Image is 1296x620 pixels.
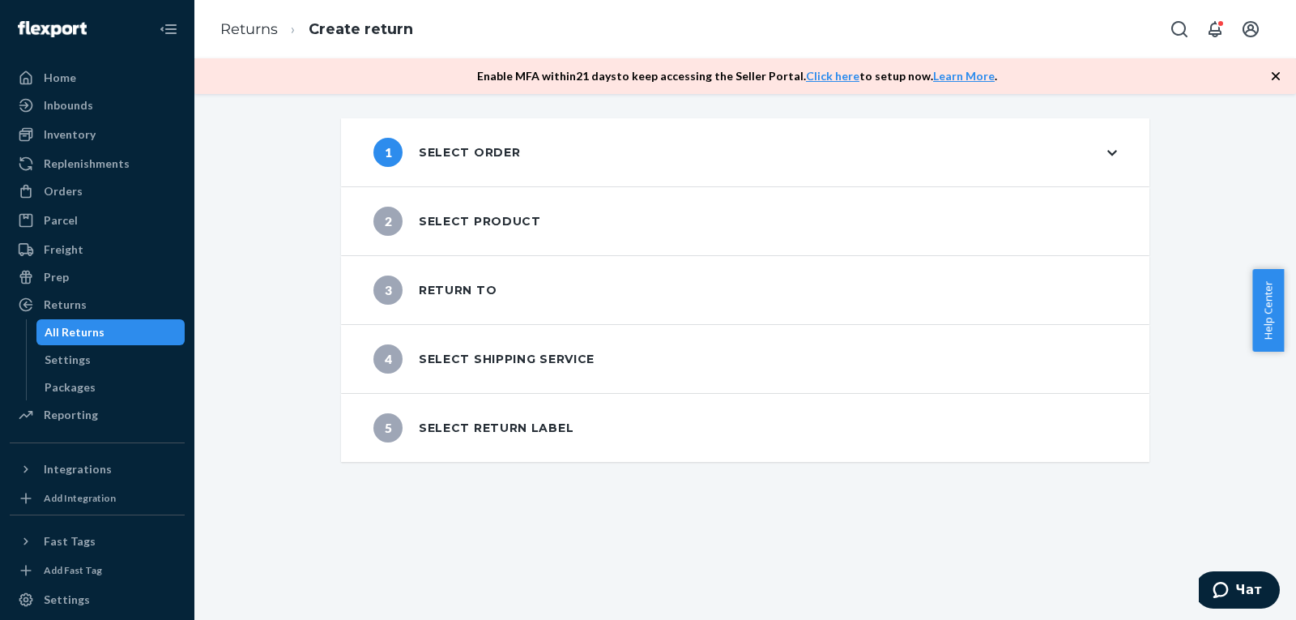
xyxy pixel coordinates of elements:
[45,379,96,396] div: Packages
[373,207,541,236] div: Select product
[44,533,96,549] div: Fast Tags
[18,21,87,37] img: Flexport logo
[44,156,130,172] div: Replenishments
[309,20,413,38] a: Create return
[373,344,403,374] span: 4
[1234,13,1267,45] button: Open account menu
[933,69,995,83] a: Learn More
[45,352,91,368] div: Settings
[44,183,83,199] div: Orders
[44,592,90,608] div: Settings
[44,491,116,505] div: Add Integration
[10,92,185,118] a: Inbounds
[44,269,69,285] div: Prep
[1199,13,1231,45] button: Open notifications
[373,413,403,443] span: 5
[10,561,185,580] a: Add Fast Tag
[10,207,185,233] a: Parcel
[373,138,520,167] div: Select order
[806,69,859,83] a: Click here
[152,13,185,45] button: Close Navigation
[10,489,185,508] a: Add Integration
[44,242,83,258] div: Freight
[44,563,102,577] div: Add Fast Tag
[10,587,185,613] a: Settings
[373,276,403,305] span: 3
[1199,571,1280,612] iframe: Открывает виджет, в котором вы можете побеседовать в чате со своим агентом
[10,237,185,263] a: Freight
[373,276,497,305] div: Return to
[10,264,185,290] a: Prep
[10,402,185,428] a: Reporting
[44,407,98,423] div: Reporting
[44,212,78,229] div: Parcel
[36,319,185,345] a: All Returns
[10,151,185,177] a: Replenishments
[36,347,185,373] a: Settings
[373,344,595,374] div: Select shipping service
[44,70,76,86] div: Home
[36,374,185,400] a: Packages
[10,122,185,148] a: Inventory
[220,20,278,38] a: Returns
[373,413,573,443] div: Select return label
[477,68,997,84] p: Enable MFA within 21 days to keep accessing the Seller Portal. to setup now. .
[10,65,185,91] a: Home
[1163,13,1196,45] button: Open Search Box
[1252,269,1284,352] button: Help Center
[44,126,96,143] div: Inventory
[10,292,185,318] a: Returns
[10,178,185,204] a: Orders
[373,138,403,167] span: 1
[44,297,87,313] div: Returns
[373,207,403,236] span: 2
[10,456,185,482] button: Integrations
[45,324,104,340] div: All Returns
[44,97,93,113] div: Inbounds
[10,528,185,554] button: Fast Tags
[207,6,426,53] ol: breadcrumbs
[44,461,112,477] div: Integrations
